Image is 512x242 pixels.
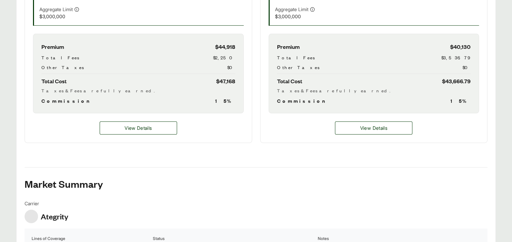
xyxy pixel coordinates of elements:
[125,124,152,131] span: View Details
[277,54,315,61] span: Total Fees
[41,42,64,51] span: Premium
[25,178,487,189] h2: Market Summary
[31,235,151,242] th: Lines of Coverage
[216,77,235,86] span: $47,168
[441,54,471,61] span: $3,536.79
[39,6,73,13] span: Aggregate Limit
[275,13,341,20] span: $3,000,000
[360,124,387,131] span: View Details
[39,13,106,20] span: $3,000,000
[277,87,471,94] div: Taxes & Fees are fully earned.
[41,54,79,61] span: Total Fees
[463,64,471,71] span: $0
[100,121,177,134] button: View Details
[277,97,328,105] span: Commission
[335,121,412,134] a: proRise details
[100,121,177,134] a: Berkley MP details
[442,77,471,86] span: $43,666.79
[213,54,235,61] span: $2,250
[41,64,84,71] span: Other Taxes
[277,64,319,71] span: Other Taxes
[277,42,300,51] span: Premium
[450,42,471,51] span: $40,130
[277,77,302,86] span: Total Cost
[25,200,68,207] span: Carrier
[41,211,68,221] span: Ategrity
[227,64,235,71] span: $0
[215,42,235,51] span: $44,918
[41,77,67,86] span: Total Cost
[317,235,481,242] th: Notes
[450,97,471,105] span: 15 %
[275,6,308,13] span: Aggregate Limit
[152,235,316,242] th: Status
[215,97,235,105] span: 15 %
[335,121,412,134] button: View Details
[41,97,93,105] span: Commission
[41,87,235,94] div: Taxes & Fees are fully earned.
